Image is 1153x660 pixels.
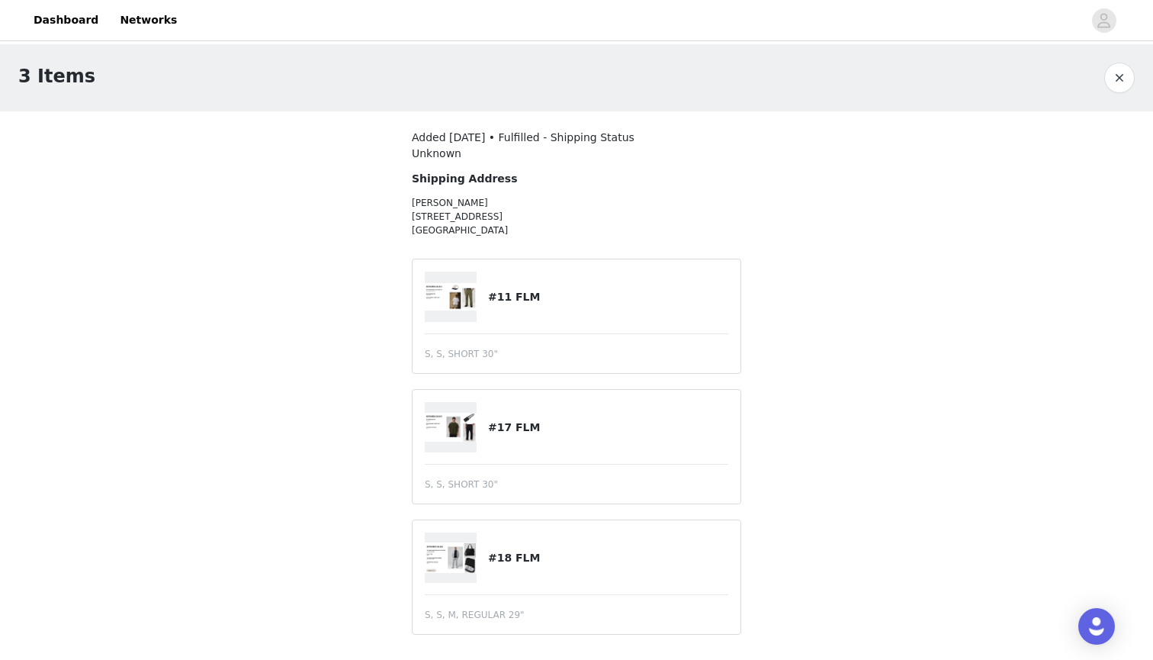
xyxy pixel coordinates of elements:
span: S, S, SHORT 30" [425,478,498,491]
span: S, S, SHORT 30" [425,347,498,361]
img: #17 FLM [425,413,477,443]
a: Networks [111,3,186,37]
img: #18 FLM [425,542,477,573]
h4: #18 FLM [488,550,728,566]
div: Open Intercom Messenger [1078,608,1115,645]
h4: #17 FLM [488,420,728,436]
p: [PERSON_NAME] [STREET_ADDRESS] [GEOGRAPHIC_DATA] [412,196,659,237]
div: avatar [1097,8,1111,33]
img: #11 FLM [425,283,477,311]
span: S, S, M, REGULAR 29" [425,608,525,622]
h1: 3 Items [18,63,95,90]
h4: Shipping Address [412,171,659,187]
span: Added [DATE] • Fulfilled - Shipping Status Unknown [412,131,634,159]
h4: #11 FLM [488,289,728,305]
a: Dashboard [24,3,108,37]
